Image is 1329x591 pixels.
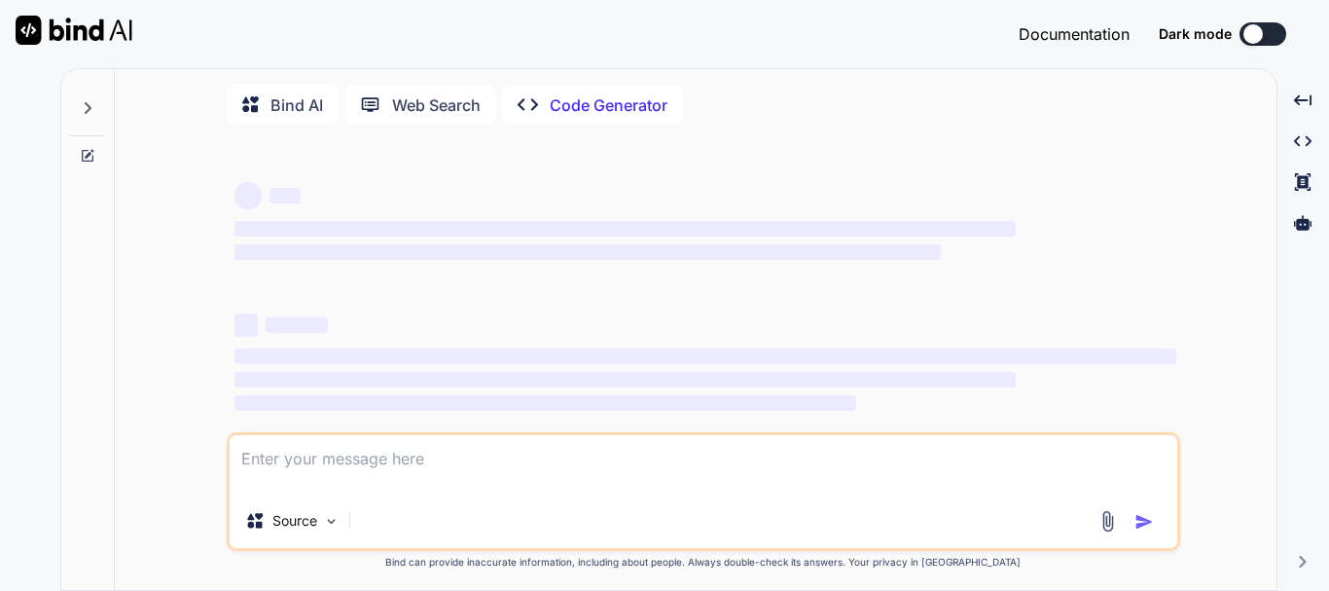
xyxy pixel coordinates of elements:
[1134,512,1154,532] img: icon
[1019,22,1130,46] button: Documentation
[234,372,1016,388] span: ‌
[234,314,258,337] span: ‌
[227,555,1180,570] p: Bind can provide inaccurate information, including about people. Always double-check its answers....
[269,188,301,203] span: ‌
[234,221,1016,237] span: ‌
[266,317,328,333] span: ‌
[234,182,262,209] span: ‌
[1159,24,1232,44] span: Dark mode
[16,16,132,45] img: Bind AI
[392,93,481,117] p: Web Search
[550,93,667,117] p: Code Generator
[234,349,1176,364] span: ‌
[270,93,323,117] p: Bind AI
[1096,510,1119,533] img: attachment
[234,244,941,260] span: ‌
[234,395,856,411] span: ‌
[272,511,317,531] p: Source
[1019,24,1130,44] span: Documentation
[323,513,340,530] img: Pick Models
